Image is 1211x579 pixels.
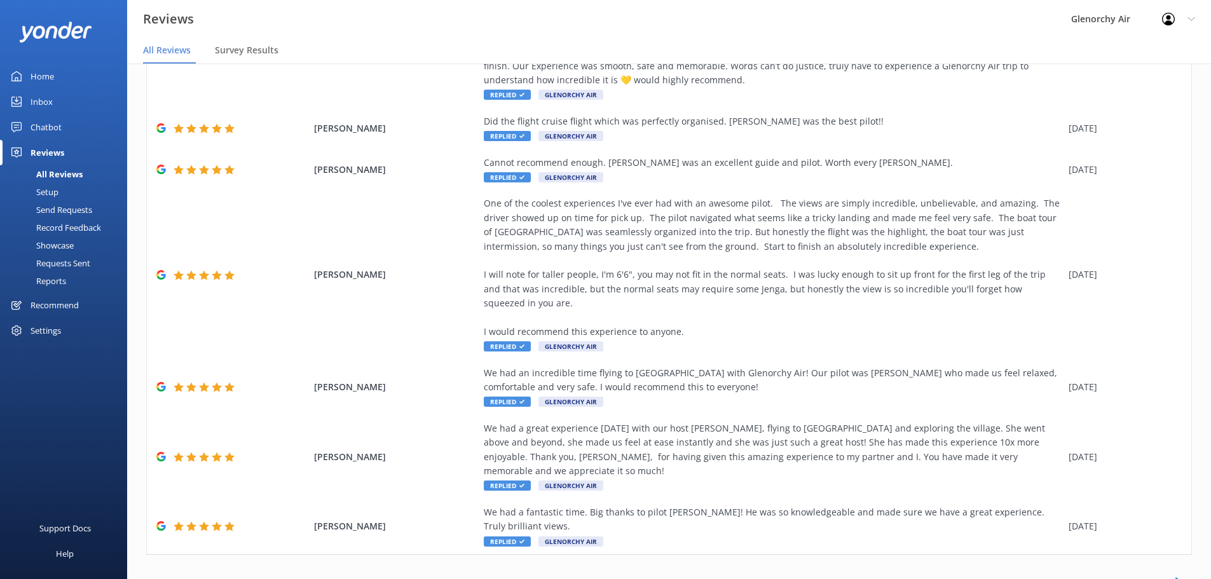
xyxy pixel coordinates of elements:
span: [PERSON_NAME] [314,163,478,177]
div: Support Docs [39,515,91,541]
a: Reports [8,272,127,290]
div: Settings [31,318,61,343]
span: Replied [484,480,531,491]
div: We had a fantastic time. Big thanks to pilot [PERSON_NAME]! He was so knowledgeable and made sure... [484,505,1062,534]
div: Record Feedback [8,219,101,236]
div: All Reviews [8,165,83,183]
a: Requests Sent [8,254,127,272]
div: Reports [8,272,66,290]
a: Setup [8,183,127,201]
div: [DATE] [1069,380,1175,394]
span: Replied [484,172,531,182]
a: All Reviews [8,165,127,183]
div: Home [31,64,54,89]
span: Glenorchy Air [538,341,603,351]
span: Survey Results [215,44,278,57]
div: Chatbot [31,114,62,140]
span: Glenorchy Air [538,480,603,491]
div: We had a great experience [DATE] with our host [PERSON_NAME], flying to [GEOGRAPHIC_DATA] and exp... [484,421,1062,479]
span: All Reviews [143,44,191,57]
div: We had an incredible time flying to [GEOGRAPHIC_DATA] with Glenorchy Air! Our pilot was [PERSON_N... [484,366,1062,395]
div: Send Requests [8,201,92,219]
span: Replied [484,397,531,407]
span: Replied [484,131,531,141]
div: [DATE] [1069,163,1175,177]
h3: Reviews [143,9,194,29]
div: [DATE] [1069,519,1175,533]
span: [PERSON_NAME] [314,380,478,394]
span: Glenorchy Air [538,397,603,407]
span: [PERSON_NAME] [314,519,478,533]
div: Did the flight cruise flight which was perfectly organised. [PERSON_NAME] was the best pilot!! [484,114,1062,128]
div: [DATE] [1069,268,1175,282]
div: Requests Sent [8,254,90,272]
div: Recommend [31,292,79,318]
a: Record Feedback [8,219,127,236]
div: Showcase [8,236,74,254]
div: Help [56,541,74,566]
img: yonder-white-logo.png [19,22,92,43]
span: Glenorchy Air [538,172,603,182]
span: Replied [484,536,531,547]
div: Reviews [31,140,64,165]
div: Setup [8,183,58,201]
span: [PERSON_NAME] [314,121,478,135]
span: Replied [484,341,531,351]
span: [PERSON_NAME] [314,450,478,464]
div: One of the coolest experiences I've ever had with an awesome pilot. The views are simply incredib... [484,196,1062,339]
div: Cannot recommend enough. [PERSON_NAME] was an excellent guide and pilot. Worth every [PERSON_NAME]. [484,156,1062,170]
span: Glenorchy Air [538,536,603,547]
span: Glenorchy Air [538,131,603,141]
div: [DATE] [1069,121,1175,135]
div: Inbox [31,89,53,114]
span: Replied [484,90,531,100]
a: Showcase [8,236,127,254]
div: [DATE] [1069,450,1175,464]
span: [PERSON_NAME] [314,268,478,282]
a: Send Requests [8,201,127,219]
span: Glenorchy Air [538,90,603,100]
